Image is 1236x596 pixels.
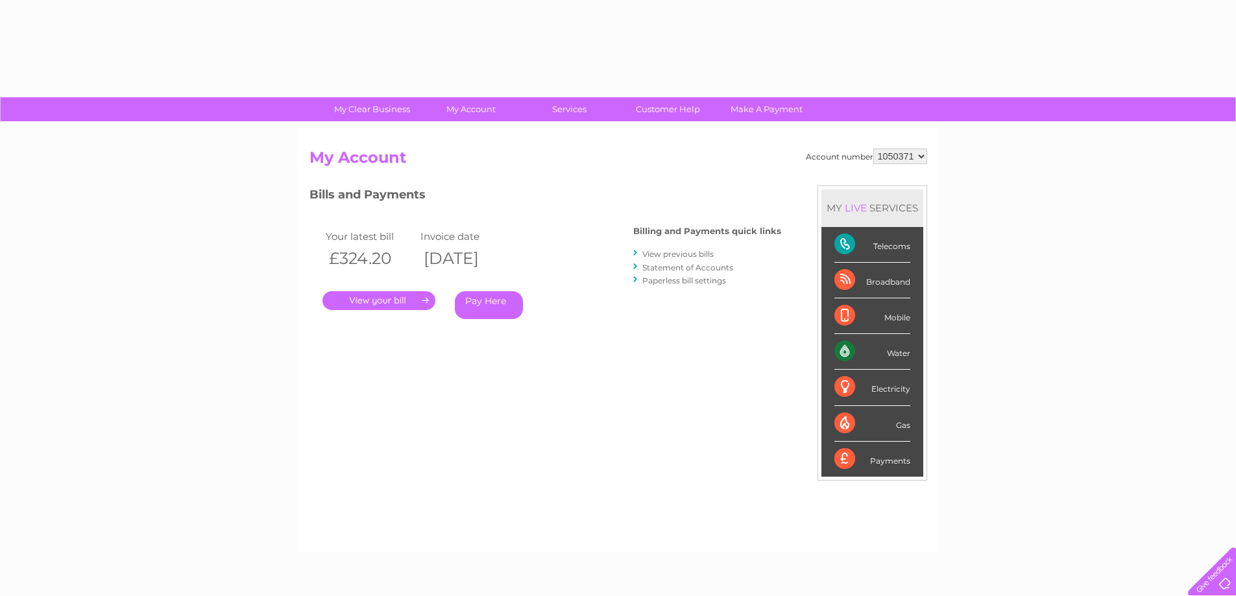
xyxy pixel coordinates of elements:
h2: My Account [309,149,927,173]
div: Mobile [834,298,910,334]
a: My Clear Business [319,97,426,121]
a: Statement of Accounts [642,263,733,272]
a: Customer Help [614,97,721,121]
h3: Bills and Payments [309,185,781,208]
div: Account number [806,149,927,164]
div: Telecoms [834,227,910,263]
a: Make A Payment [713,97,820,121]
td: Your latest bill [322,228,417,245]
a: My Account [417,97,524,121]
a: Paperless bill settings [642,276,726,285]
th: £324.20 [322,245,417,272]
div: MY SERVICES [821,189,923,226]
div: Broadband [834,263,910,298]
div: Payments [834,442,910,477]
a: Pay Here [455,291,523,319]
th: [DATE] [417,245,512,272]
td: Invoice date [417,228,512,245]
div: LIVE [842,202,869,214]
a: View previous bills [642,249,714,259]
a: . [322,291,435,310]
div: Electricity [834,370,910,405]
div: Water [834,334,910,370]
a: Services [516,97,623,121]
div: Gas [834,406,910,442]
h4: Billing and Payments quick links [633,226,781,236]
